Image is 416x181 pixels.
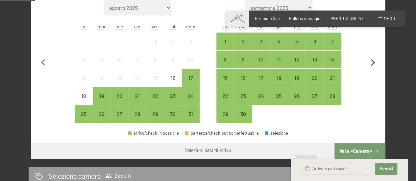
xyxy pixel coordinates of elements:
div: Tue Sep 02 2025 [234,33,252,50]
div: arrivo/check-in possibile [182,105,200,123]
div: 21 [324,75,340,92]
div: 11 [75,75,92,92]
div: Sat Aug 09 2025 [164,51,182,68]
div: Tue Aug 12 2025 [93,69,110,86]
div: 24 [183,93,199,110]
div: arrivo/check-in possibile [216,105,234,123]
div: Tue Aug 26 2025 [93,105,110,123]
div: Tue Sep 23 2025 [234,87,252,105]
span: 2 adulti [105,172,131,179]
div: Sun Sep 21 2025 [323,69,341,86]
div: arrivo/check-in non effettuabile [75,69,92,86]
div: Sun Aug 10 2025 [182,51,200,68]
div: arrivo/check-in non effettuabile [146,69,164,86]
div: 8 [217,57,233,73]
div: Wed Sep 17 2025 [252,69,270,86]
div: Mon Sep 15 2025 [216,69,234,86]
div: 11 [271,57,287,73]
div: arrivo/check-in possibile [252,69,270,86]
span: Richiesta express [291,155,318,159]
div: 29 [147,111,163,128]
div: arrivo/check-in possibile [216,33,234,50]
div: arrivo/check-in possibile [164,87,182,105]
div: arrivo/check-in non effettuabile [75,51,92,68]
div: Fri Aug 15 2025 [146,69,164,86]
div: Thu Aug 07 2025 [128,51,146,68]
div: Tue Sep 30 2025 [234,105,252,123]
div: 23 [165,93,181,110]
abbr: lunedì [222,24,228,29]
div: Fri Sep 19 2025 [288,69,306,86]
div: Mon Sep 29 2025 [216,105,234,123]
div: arrivo/check-in possibile [323,69,341,86]
div: 7 [324,39,340,55]
div: arrivo/check-in possibile [270,87,288,105]
div: Fri Aug 01 2025 [146,33,164,50]
abbr: giovedì [134,24,140,29]
div: Sun Aug 03 2025 [182,33,200,50]
div: 9 [165,57,181,73]
div: 30 [235,111,251,128]
div: arrivo/check-in possibile [288,51,306,68]
div: 12 [288,57,305,73]
div: 19 [93,93,110,110]
div: arrivo/check-in possibile [146,105,164,123]
div: 28 [324,93,340,110]
div: arrivo/check-in possibile [270,51,288,68]
div: arrivo/check-in possibile [164,105,182,123]
a: PRENOTA ONLINE [330,16,364,21]
div: Fri Aug 22 2025 [146,87,164,105]
div: Sun Sep 28 2025 [323,87,341,105]
div: 27 [306,93,323,110]
div: 10 [253,57,269,73]
div: arrivo/check-in non effettuabile [128,51,146,68]
div: 15 [147,75,163,92]
div: Wed Sep 10 2025 [252,51,270,68]
div: Sat Aug 23 2025 [164,87,182,105]
div: arrivo/check-in possibile [234,33,252,50]
div: arrivo/check-in non effettuabile [146,51,164,68]
div: 22 [217,93,233,110]
div: 8 [147,57,163,73]
div: 21 [129,93,145,110]
span: Menu [384,16,395,21]
div: arrivo/check-in non effettuabile [182,33,200,50]
div: arrivo/check-in non effettuabile [93,51,110,68]
abbr: martedì [98,24,106,29]
div: Sun Aug 17 2025 [182,69,200,86]
div: 17 [183,75,199,92]
div: Mon Aug 11 2025 [75,69,92,86]
span: Premium Spa [255,16,280,21]
div: Sat Sep 27 2025 [306,87,323,105]
div: 19 [288,75,305,92]
div: Thu Aug 28 2025 [128,105,146,123]
div: arrivo/check-in possibile [216,51,234,68]
div: Thu Aug 21 2025 [128,87,146,105]
div: arrivo/check-in possibile [234,69,252,86]
div: 4 [271,39,287,55]
div: Fri Aug 08 2025 [146,51,164,68]
div: Wed Aug 20 2025 [110,87,128,105]
div: arrivo/check-in non effettuabile [128,69,146,86]
div: Sun Aug 24 2025 [182,87,200,105]
div: arrivo/check-in non effettuabile [146,33,164,50]
div: arrivo/check-in possibile [234,105,252,123]
div: arrivo/check-in possibile [288,87,306,105]
div: 3 [253,39,269,55]
div: 3 [183,39,199,55]
div: 17 [253,75,269,92]
div: Sat Aug 16 2025 [164,69,182,86]
button: Vai a «Camera» [334,143,385,159]
div: Tue Sep 09 2025 [234,51,252,68]
div: arrivo/check-in non effettuabile [110,69,128,86]
abbr: venerdì [151,24,159,29]
div: arrivo/check-in possibile [75,105,92,123]
div: Fri Aug 29 2025 [146,105,164,123]
div: 6 [111,57,128,73]
div: 16 [235,75,251,92]
div: 25 [271,93,287,110]
div: arrivo/check-in possibile [306,51,323,68]
div: 16 [165,75,181,92]
div: Mon Sep 22 2025 [216,87,234,105]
